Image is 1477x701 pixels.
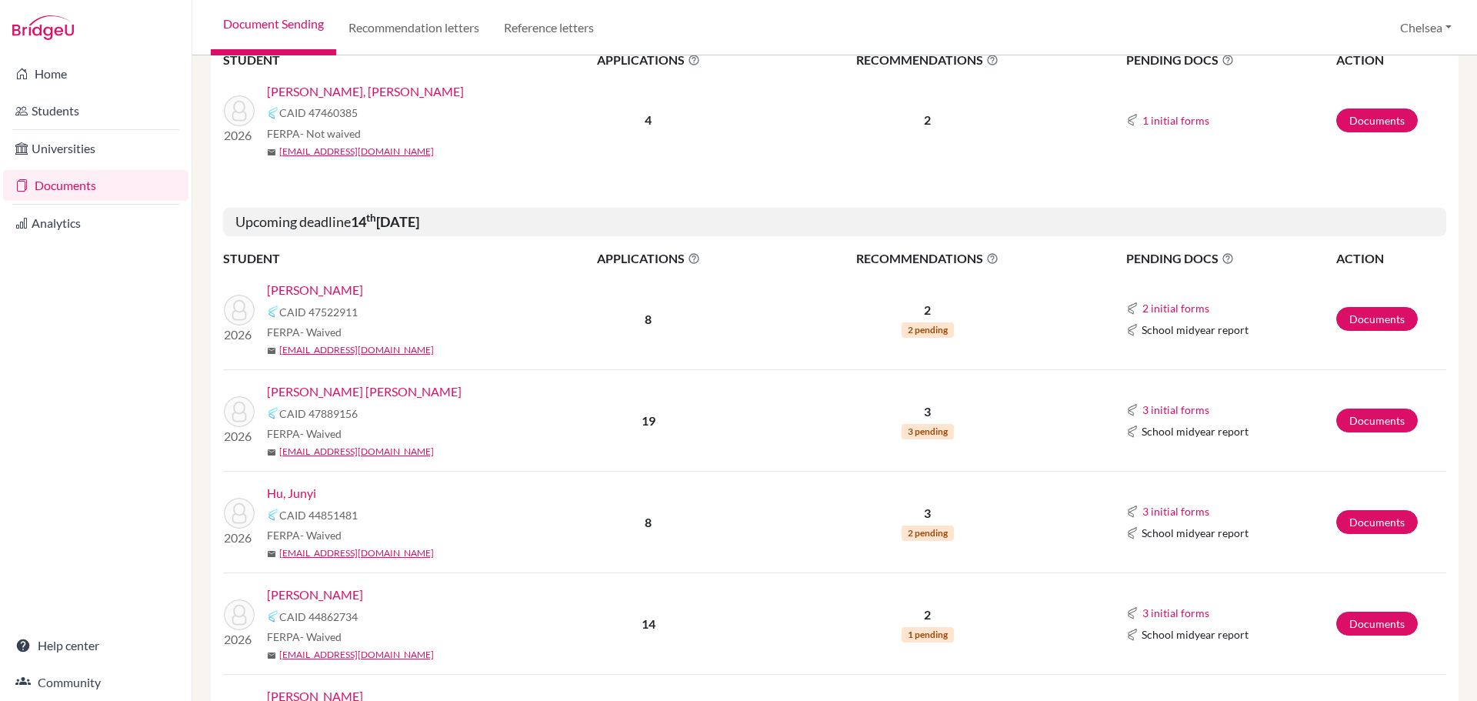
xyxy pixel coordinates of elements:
th: STUDENT [223,50,531,70]
img: Common App logo [267,509,279,521]
span: APPLICATIONS [532,249,765,268]
img: Chaves Blackman, Thomas [224,396,255,427]
a: Documents [1336,409,1418,432]
img: Common App logo [267,107,279,119]
span: - Waived [300,427,342,440]
button: 1 initial forms [1142,112,1210,129]
a: Community [3,667,188,698]
button: Chelsea [1393,13,1459,42]
span: mail [267,549,276,559]
img: Common App logo [1126,506,1139,518]
span: - Waived [300,630,342,643]
b: 8 [645,515,652,529]
img: Common App logo [1126,324,1139,336]
span: School midyear report [1142,525,1249,541]
span: mail [267,651,276,660]
b: 4 [645,112,652,127]
a: [EMAIL_ADDRESS][DOMAIN_NAME] [279,445,434,459]
b: 14 [DATE] [351,213,419,230]
img: Common App logo [1126,404,1139,416]
b: 14 [642,616,655,631]
a: Documents [1336,510,1418,534]
span: RECOMMENDATIONS [767,51,1089,69]
img: Byrkjeland, Mikael [224,295,255,325]
p: 2 [767,301,1089,319]
span: CAID 44851481 [279,507,358,523]
img: Common App logo [1126,527,1139,539]
a: Hu, Junyi [267,484,316,502]
a: Documents [1336,612,1418,636]
span: FERPA [267,125,361,142]
h5: Upcoming deadline [223,208,1446,237]
a: [EMAIL_ADDRESS][DOMAIN_NAME] [279,343,434,357]
b: 8 [645,312,652,326]
p: 3 [767,504,1089,522]
span: FERPA [267,527,342,543]
a: Students [3,95,188,126]
th: ACTION [1335,50,1446,70]
span: APPLICATIONS [532,51,765,69]
span: School midyear report [1142,322,1249,338]
img: Common App logo [267,407,279,419]
p: 2 [767,606,1089,624]
img: Bridge-U [12,15,74,40]
button: 3 initial forms [1142,502,1210,520]
img: Common App logo [1126,114,1139,126]
a: Documents [1336,108,1418,132]
th: STUDENT [223,249,531,269]
span: School midyear report [1142,626,1249,643]
span: mail [267,346,276,356]
p: 2026 [224,630,255,649]
a: Documents [1336,307,1418,331]
b: 19 [642,413,655,428]
a: [PERSON_NAME], [PERSON_NAME] [267,82,464,101]
sup: th [366,212,376,224]
span: CAID 44862734 [279,609,358,625]
img: Common App logo [1126,607,1139,619]
p: 2026 [224,126,255,145]
a: [EMAIL_ADDRESS][DOMAIN_NAME] [279,145,434,159]
span: 2 pending [902,322,954,338]
a: [EMAIL_ADDRESS][DOMAIN_NAME] [279,648,434,662]
img: Hu, Junyi [224,498,255,529]
p: 2026 [224,529,255,547]
span: PENDING DOCS [1126,249,1335,268]
p: 3 [767,402,1089,421]
span: CAID 47889156 [279,406,358,422]
img: Common App logo [267,305,279,318]
a: [EMAIL_ADDRESS][DOMAIN_NAME] [279,546,434,560]
p: 2 [767,111,1089,129]
span: CAID 47460385 [279,105,358,121]
button: 2 initial forms [1142,299,1210,317]
button: 3 initial forms [1142,604,1210,622]
p: 2026 [224,427,255,446]
p: 2026 [224,325,255,344]
span: RECOMMENDATIONS [767,249,1089,268]
span: 3 pending [902,424,954,439]
a: Analytics [3,208,188,239]
span: - Waived [300,529,342,542]
img: Kim, Kevin [224,599,255,630]
span: mail [267,448,276,457]
button: 3 initial forms [1142,401,1210,419]
img: Common App logo [1126,629,1139,641]
span: School midyear report [1142,423,1249,439]
a: Universities [3,133,188,164]
span: - Not waived [300,127,361,140]
a: Help center [3,630,188,661]
span: 2 pending [902,526,954,541]
span: PENDING DOCS [1126,51,1335,69]
span: - Waived [300,325,342,339]
img: Common App logo [1126,426,1139,438]
a: [PERSON_NAME] [PERSON_NAME] [267,382,462,401]
a: [PERSON_NAME] [267,586,363,604]
span: CAID 47522911 [279,304,358,320]
a: Documents [3,170,188,201]
span: FERPA [267,324,342,340]
img: Moreno Lorenzo, Christian [224,95,255,126]
img: Common App logo [267,610,279,623]
span: mail [267,148,276,157]
a: [PERSON_NAME] [267,281,363,299]
a: Home [3,58,188,89]
span: FERPA [267,629,342,645]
